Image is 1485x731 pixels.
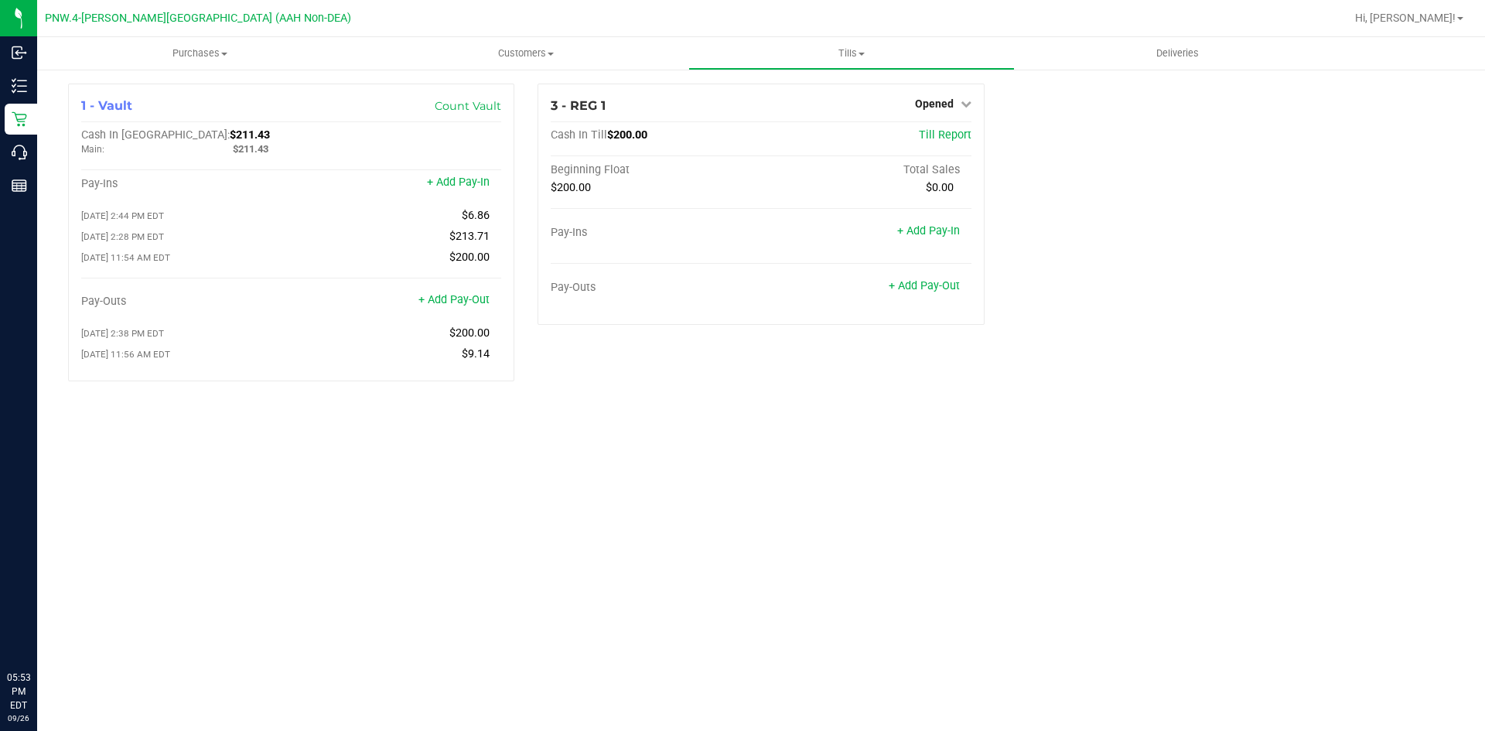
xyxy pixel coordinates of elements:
[551,128,607,142] span: Cash In Till
[427,176,490,189] a: + Add Pay-In
[37,46,363,60] span: Purchases
[449,326,490,340] span: $200.00
[607,128,647,142] span: $200.00
[418,293,490,306] a: + Add Pay-Out
[12,45,27,60] inline-svg: Inbound
[12,178,27,193] inline-svg: Reports
[12,145,27,160] inline-svg: Call Center
[81,177,292,191] div: Pay-Ins
[81,144,104,155] span: Main:
[81,231,164,242] span: [DATE] 2:28 PM EDT
[15,607,62,654] iframe: Resource center
[449,251,490,264] span: $200.00
[81,128,230,142] span: Cash In [GEOGRAPHIC_DATA]:
[551,281,761,295] div: Pay-Outs
[551,226,761,240] div: Pay-Ins
[81,98,132,113] span: 1 - Vault
[37,37,363,70] a: Purchases
[7,671,30,712] p: 05:53 PM EDT
[926,181,954,194] span: $0.00
[449,230,490,243] span: $213.71
[12,78,27,94] inline-svg: Inventory
[81,349,170,360] span: [DATE] 11:56 AM EDT
[897,224,960,237] a: + Add Pay-In
[462,209,490,222] span: $6.86
[761,163,971,177] div: Total Sales
[233,143,268,155] span: $211.43
[12,111,27,127] inline-svg: Retail
[915,97,954,110] span: Opened
[435,99,501,113] a: Count Vault
[81,252,170,263] span: [DATE] 11:54 AM EDT
[45,12,351,25] span: PNW.4-[PERSON_NAME][GEOGRAPHIC_DATA] (AAH Non-DEA)
[551,98,606,113] span: 3 - REG 1
[363,37,688,70] a: Customers
[1135,46,1220,60] span: Deliveries
[551,163,761,177] div: Beginning Float
[81,210,164,221] span: [DATE] 2:44 PM EDT
[81,328,164,339] span: [DATE] 2:38 PM EDT
[1015,37,1340,70] a: Deliveries
[1355,12,1456,24] span: Hi, [PERSON_NAME]!
[81,295,292,309] div: Pay-Outs
[364,46,688,60] span: Customers
[889,279,960,292] a: + Add Pay-Out
[919,128,971,142] a: Till Report
[230,128,270,142] span: $211.43
[551,181,591,194] span: $200.00
[688,37,1014,70] a: Tills
[7,712,30,724] p: 09/26
[689,46,1013,60] span: Tills
[462,347,490,360] span: $9.14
